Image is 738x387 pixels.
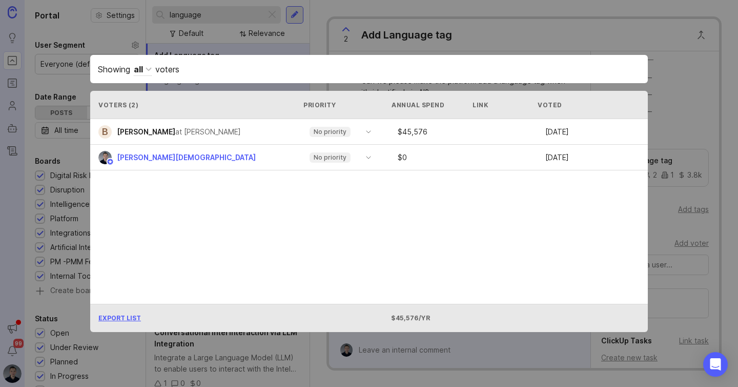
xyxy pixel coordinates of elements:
[303,101,371,109] div: Priority
[394,154,479,161] div: $ 0
[98,125,249,139] a: B[PERSON_NAME]at [PERSON_NAME]
[175,126,241,138] div: at [PERSON_NAME]
[98,125,112,139] div: B
[392,314,468,322] div: $45,576/yr
[392,101,468,109] div: Annual Spend
[473,101,488,109] div: Link
[703,352,728,377] div: Open Intercom Messenger
[134,63,143,75] div: all
[360,128,377,136] svg: toggle icon
[98,151,264,164] a: James Gay[PERSON_NAME][DEMOGRAPHIC_DATA]
[545,153,569,162] time: [DATE]
[117,127,175,136] span: [PERSON_NAME]
[303,149,377,166] div: toggle menu
[98,151,112,164] img: James Gay
[394,128,479,136] div: $ 45,576
[107,158,114,166] img: member badge
[538,101,640,109] div: Voted
[98,63,640,75] div: Showing voters
[360,153,377,162] svg: toggle icon
[98,101,293,109] div: Voters ( 2 )
[98,314,141,322] span: Export List
[314,153,346,162] p: No priority
[314,128,346,136] p: No priority
[545,127,569,136] time: [DATE]
[117,153,256,162] span: [PERSON_NAME][DEMOGRAPHIC_DATA]
[303,124,377,140] div: toggle menu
